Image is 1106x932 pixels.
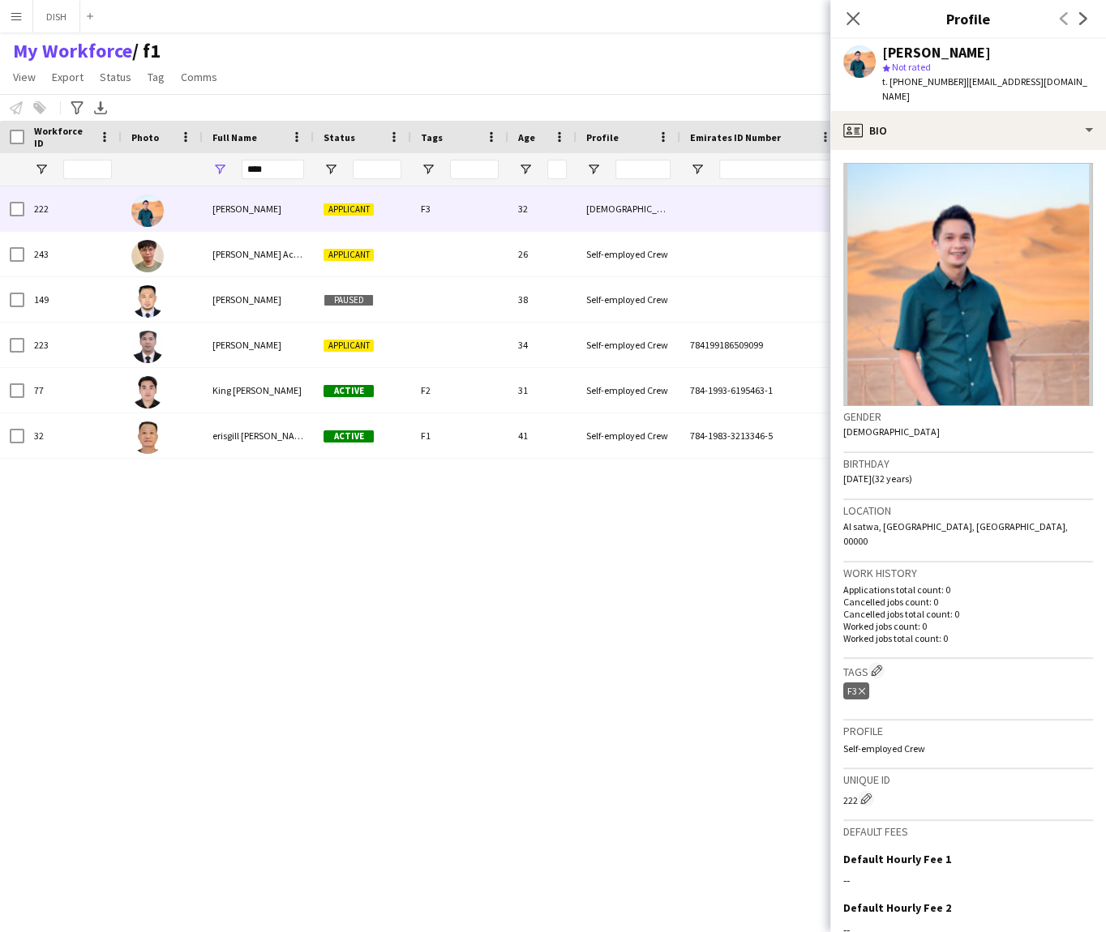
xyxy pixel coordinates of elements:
span: f1 [132,39,161,63]
a: My Workforce [13,39,132,63]
span: Tags [421,131,443,143]
div: -- [843,873,1093,887]
div: Self-employed Crew [577,277,680,322]
div: Self-employed Crew [577,413,680,458]
h3: Profile [843,724,1093,738]
span: Status [100,70,131,84]
h3: Profile [830,8,1106,29]
button: Open Filter Menu [34,162,49,177]
div: F2 [411,368,508,413]
span: Photo [131,131,159,143]
img: Ryan Manaay [131,331,164,363]
button: Open Filter Menu [421,162,435,177]
img: Ben Bryan Lunsayan [131,195,164,227]
h3: Gender [843,409,1093,424]
img: Ryan Buadilla [131,285,164,318]
span: Full Name [212,131,257,143]
input: Full Name Filter Input [242,160,304,179]
span: 784199186509099 [690,339,763,351]
div: Self-employed Crew [577,232,680,276]
img: Bryan Ace Matulin [131,240,164,272]
a: Status [93,66,138,88]
input: Tags Filter Input [450,160,499,179]
span: erisgill [PERSON_NAME] [212,430,310,442]
span: Al satwa, [GEOGRAPHIC_DATA], [GEOGRAPHIC_DATA], 00000 [843,520,1068,547]
span: Age [518,131,535,143]
p: Cancelled jobs total count: 0 [843,608,1093,620]
button: Open Filter Menu [518,162,533,177]
button: Open Filter Menu [586,162,601,177]
div: 38 [508,277,577,322]
div: 31 [508,368,577,413]
img: King Bryant Mancenido [131,376,164,408]
span: [PERSON_NAME] [212,203,281,215]
button: Open Filter Menu [324,162,338,177]
span: View [13,70,36,84]
span: Tag [148,70,165,84]
span: Applicant [324,203,374,216]
span: Status [324,131,355,143]
p: Self-employed Crew [843,742,1093,755]
span: [DATE] (32 years) [843,472,912,485]
span: King [PERSON_NAME] [212,384,302,396]
app-action-btn: Export XLSX [91,98,110,118]
div: 243 [24,232,122,276]
h3: Default fees [843,824,1093,839]
input: Profile Filter Input [615,160,671,179]
div: Self-employed Crew [577,368,680,413]
span: Active [324,430,374,442]
a: Export [45,66,90,88]
h3: Tags [843,662,1093,679]
button: Open Filter Menu [690,162,705,177]
span: Paused [324,294,374,306]
a: View [6,66,42,88]
div: F3 [843,682,869,699]
div: 34 [508,323,577,367]
h3: Location [843,503,1093,518]
span: [DEMOGRAPHIC_DATA] [843,425,940,438]
input: Workforce ID Filter Input [63,160,112,179]
span: Active [324,385,374,397]
a: Comms [174,66,224,88]
div: 41 [508,413,577,458]
span: Profile [586,131,619,143]
button: Open Filter Menu [212,162,227,177]
div: 222 [24,186,122,231]
button: DISH [33,1,80,32]
div: 223 [24,323,122,367]
h3: Work history [843,566,1093,580]
span: t. [PHONE_NUMBER] [882,75,967,88]
input: Status Filter Input [353,160,401,179]
span: 784-1983-3213346-5 [690,430,773,442]
div: 149 [24,277,122,322]
span: [PERSON_NAME] [212,339,281,351]
div: F3 [411,186,508,231]
span: Applicant [324,340,374,352]
span: Export [52,70,84,84]
span: Not rated [892,61,931,73]
span: Applicant [324,249,374,261]
div: Self-employed Crew [577,323,680,367]
img: erisgill ryan santos [131,421,164,454]
span: Emirates ID Number [690,131,781,143]
h3: Default Hourly Fee 2 [843,900,951,915]
p: Cancelled jobs count: 0 [843,596,1093,608]
span: | [EMAIL_ADDRESS][DOMAIN_NAME] [882,75,1087,102]
p: Applications total count: 0 [843,584,1093,596]
a: Tag [141,66,171,88]
input: Emirates ID Number Filter Input [719,160,833,179]
div: Bio [830,111,1106,150]
div: 77 [24,368,122,413]
div: 26 [508,232,577,276]
div: 32 [508,186,577,231]
div: [PERSON_NAME] [882,45,991,60]
span: [PERSON_NAME] [212,293,281,306]
input: Age Filter Input [547,160,567,179]
div: 222 [843,790,1093,806]
h3: Default Hourly Fee 1 [843,852,951,866]
h3: Birthday [843,456,1093,471]
p: Worked jobs count: 0 [843,620,1093,632]
app-action-btn: Advanced filters [67,98,87,118]
span: 784-1993-6195463-1 [690,384,773,396]
p: Worked jobs total count: 0 [843,632,1093,644]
